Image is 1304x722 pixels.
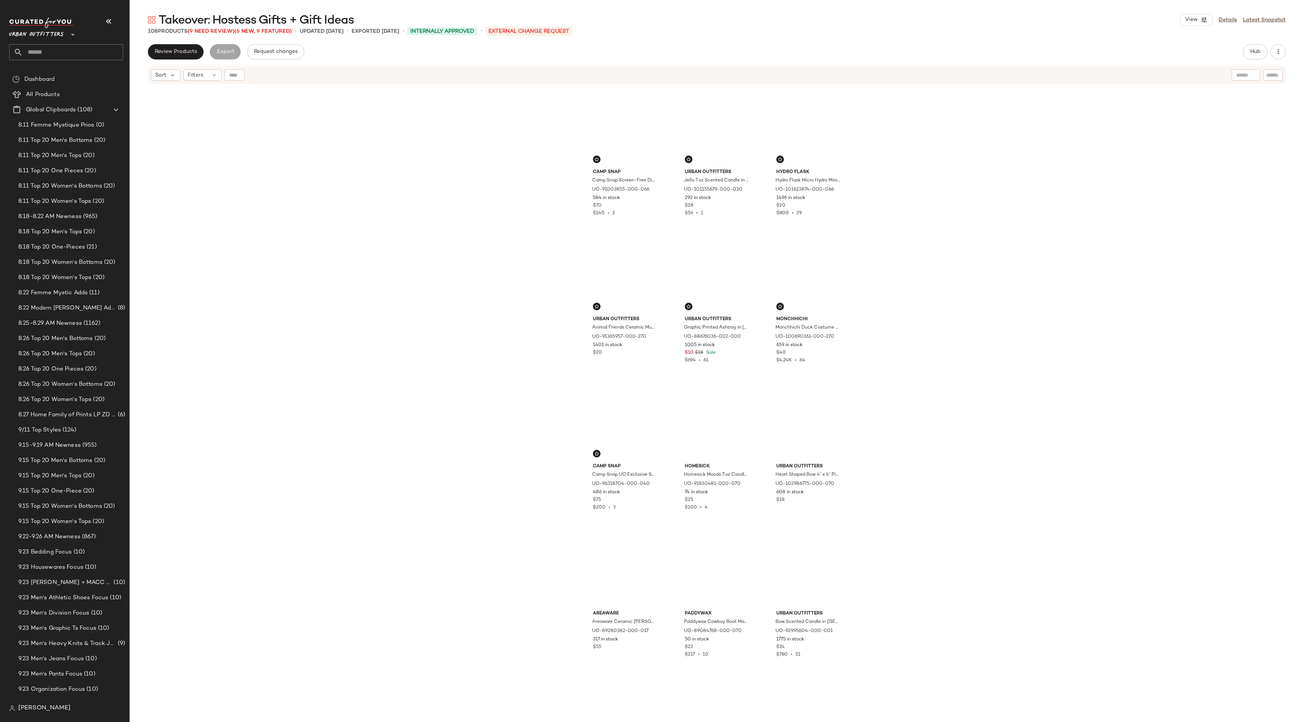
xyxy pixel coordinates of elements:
[12,75,20,83] img: svg%3e
[82,212,98,221] span: (965)
[83,167,96,175] span: (20)
[776,316,841,323] span: Monchhichi
[84,563,96,572] span: (10)
[18,197,91,206] span: 8.11 Top 20 Women's Tops
[18,639,116,648] span: 9.23 Men's Heavy Knits & Track Jackets Focus
[90,609,103,618] span: (10)
[82,487,95,496] span: (20)
[693,211,701,216] span: •
[685,211,693,216] span: $56
[685,505,697,510] span: $100
[776,463,841,470] span: Urban Outfitters
[776,186,834,193] span: UO-101623874-000-066
[685,463,749,470] span: Homesick
[72,548,85,557] span: (10)
[686,304,691,309] img: svg%3e
[93,700,106,709] span: (20)
[18,304,116,313] span: 8.22 Modern [PERSON_NAME] Adds
[776,497,784,504] span: $18
[592,334,646,340] span: UO-91365957-000-270
[695,350,703,356] span: $18
[593,211,605,216] span: $140
[684,177,748,184] span: Jello 7 oz Scented Candle in [PERSON_NAME] at Urban Outfitters
[148,16,156,24] img: svg%3e
[84,655,97,663] span: (10)
[685,316,749,323] span: Urban Outfitters
[776,619,840,626] span: Bow Scented Candle in [GEOGRAPHIC_DATA] at Urban Outfitters
[18,533,80,541] span: 9.22-9.26 AM Newness
[684,186,742,193] span: UO-101155679-000-030
[684,619,748,626] span: Paddywax Cowboy Boot Match Set in Gold at Urban Outfitters
[247,44,304,59] button: Request changes
[410,27,474,35] span: Internally Approved
[592,186,649,193] span: UO-91003855-000-066
[18,258,103,267] span: 8.18 Top 20 Women's Bottoms
[605,505,613,510] span: •
[155,71,166,79] span: Sort
[81,441,97,450] span: (955)
[776,324,840,331] span: Monchhichi Duck Costume Plushie in Duck at Urban Outfitters
[148,27,292,35] div: Products
[18,380,103,389] span: 8.26 Top 20 Women's Bottoms
[685,636,709,643] span: 50 in stock
[776,644,785,651] span: $24
[685,489,708,496] span: 74 in stock
[18,563,84,572] span: 9.23 Housewares Focus
[592,628,649,635] span: UO-89280382-000-017
[705,350,716,355] span: Sale
[776,636,804,643] span: 1775 in stock
[697,505,705,510] span: •
[102,502,115,511] span: (20)
[18,167,83,175] span: 8.11 Top 20 One Pieces
[593,169,657,176] span: Camp Snap
[85,685,98,694] span: (10)
[234,29,292,34] span: (6 New, 9 Featured)
[789,211,797,216] span: •
[605,211,612,216] span: •
[92,395,104,404] span: (20)
[800,358,805,363] span: 64
[592,472,657,478] span: Camp Snap UO Exclusive Screen-Free Digital Camera in Blue at Urban Outfitters
[593,644,601,651] span: $55
[776,342,803,349] span: 659 in stock
[402,27,404,36] span: •
[352,27,399,35] p: Exported [DATE]
[18,212,82,221] span: 8.18-8.22 AM Newness
[593,195,620,202] span: 584 in stock
[18,487,82,496] span: 9.15 Top 20 One-Piece
[61,426,76,435] span: (124)
[300,27,344,35] p: updated [DATE]
[592,324,657,331] span: Animal Friends Ceramic Mug in Party Animals at Urban Outfitters
[776,211,789,216] span: $800
[696,358,703,363] span: •
[18,578,112,587] span: 9.23 [PERSON_NAME] + MACC + Men's Shoes Focus
[685,202,693,209] span: $28
[703,652,708,657] span: 10
[593,636,618,643] span: 317 in stock
[684,334,741,340] span: UO-88676036-002-000
[18,472,82,480] span: 9.15 Top 20 Men's Tops
[18,411,116,419] span: 8.27 Home Family of Prints LP ZD Adds
[9,705,15,711] img: svg%3e
[18,655,84,663] span: 9.23 Men's Jeans Focus
[18,426,61,435] span: 9/11 Top Styles
[148,44,204,59] button: Review Products
[93,456,106,465] span: (20)
[685,169,749,176] span: Urban Outfitters
[82,319,100,328] span: (1162)
[685,652,695,657] span: $217
[685,342,715,349] span: 1005 in stock
[703,358,708,363] span: 61
[18,121,95,130] span: 8.11 Femme Mystique Prios
[684,628,742,635] span: UO-89084768-000-070
[593,489,620,496] span: 486 in stock
[88,289,100,297] span: (11)
[108,594,121,602] span: (10)
[96,624,109,633] span: (10)
[684,472,748,478] span: Homesick Moods 7 oz Candle in Cheers To You at Urban Outfitters
[685,195,711,202] span: 292 in stock
[18,289,88,297] span: 8.22 Femme Mystic Adds
[776,202,785,209] span: $20
[776,358,792,363] span: $4.24K
[776,177,840,184] span: Hydro Flask Micro Hydro Mini Water Bottle in Trillium at Urban Outfitters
